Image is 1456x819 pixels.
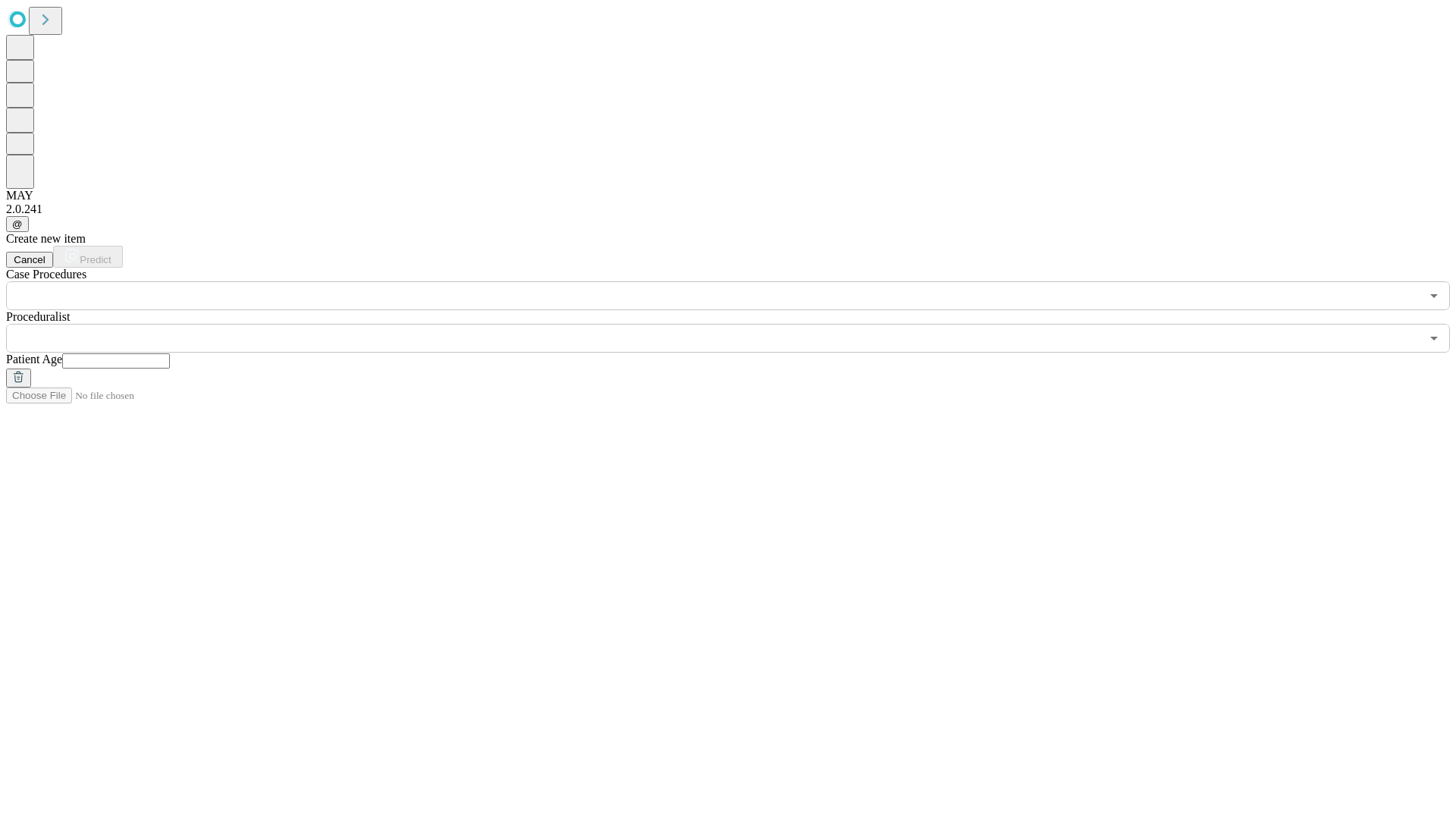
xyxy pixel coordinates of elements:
[1423,328,1445,349] button: Open
[80,254,111,265] span: Predict
[6,252,53,268] button: Cancel
[12,218,23,230] span: @
[1423,285,1445,306] button: Open
[6,216,29,232] button: @
[53,246,123,268] button: Predict
[6,353,62,366] span: Patient Age
[6,232,86,245] span: Create new item
[6,202,1450,216] div: 2.0.241
[6,189,1450,202] div: MAY
[6,310,70,323] span: Proceduralist
[14,254,45,265] span: Cancel
[6,268,86,281] span: Scheduled Procedure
